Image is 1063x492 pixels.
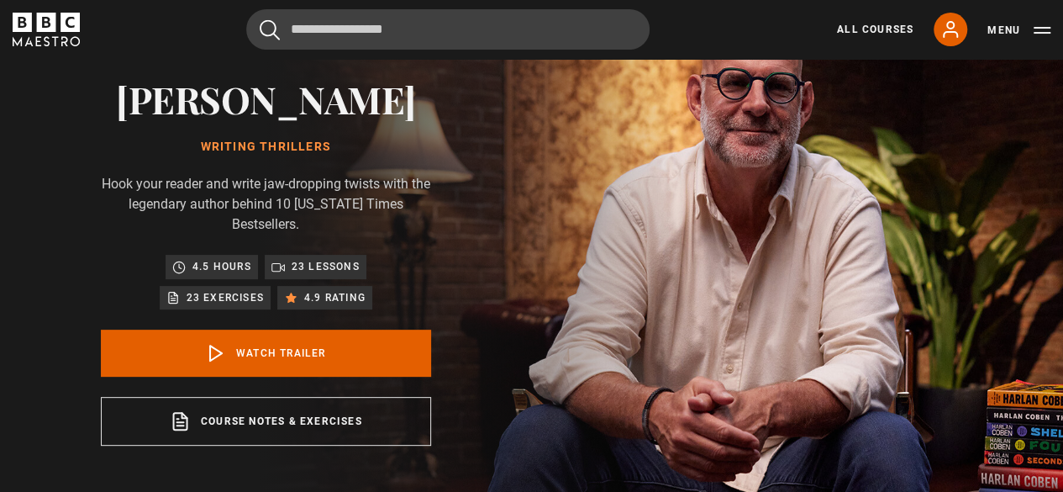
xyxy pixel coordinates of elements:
[246,9,650,50] input: Search
[187,289,264,306] p: 23 exercises
[260,19,280,40] button: Submit the search query
[101,77,431,120] h2: [PERSON_NAME]
[101,397,431,446] a: Course notes & exercises
[192,258,251,275] p: 4.5 hours
[987,22,1050,39] button: Toggle navigation
[304,289,366,306] p: 4.9 rating
[292,258,360,275] p: 23 lessons
[101,140,431,154] h1: Writing Thrillers
[101,330,431,377] a: Watch Trailer
[837,22,913,37] a: All Courses
[101,174,431,235] p: Hook your reader and write jaw-dropping twists with the legendary author behind 10 [US_STATE] Tim...
[13,13,80,46] svg: BBC Maestro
